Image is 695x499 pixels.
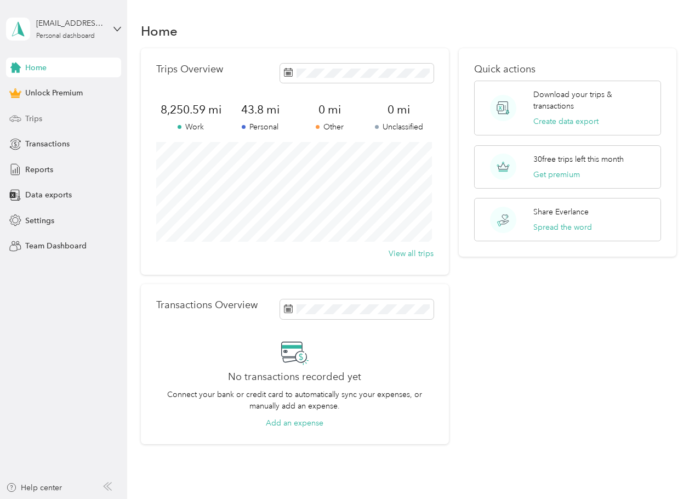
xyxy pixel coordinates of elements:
[389,248,434,259] button: View all trips
[533,222,592,233] button: Spread the word
[141,25,178,37] h1: Home
[156,299,258,311] p: Transactions Overview
[156,64,223,75] p: Trips Overview
[364,102,434,117] span: 0 mi
[36,33,95,39] div: Personal dashboard
[295,121,364,133] p: Other
[225,102,295,117] span: 43.8 mi
[533,169,580,180] button: Get premium
[25,87,83,99] span: Unlock Premium
[295,102,364,117] span: 0 mi
[634,438,695,499] iframe: Everlance-gr Chat Button Frame
[25,189,72,201] span: Data exports
[156,389,434,412] p: Connect your bank or credit card to automatically sync your expenses, or manually add an expense.
[228,371,361,383] h2: No transactions recorded yet
[156,121,226,133] p: Work
[225,121,295,133] p: Personal
[533,89,652,112] p: Download your trips & transactions
[25,215,54,226] span: Settings
[25,240,87,252] span: Team Dashboard
[474,64,661,75] p: Quick actions
[25,164,53,175] span: Reports
[25,138,70,150] span: Transactions
[533,116,599,127] button: Create data export
[266,417,323,429] button: Add an expense
[533,154,624,165] p: 30 free trips left this month
[36,18,105,29] div: [EMAIL_ADDRESS][DOMAIN_NAME]
[156,102,226,117] span: 8,250.59 mi
[364,121,434,133] p: Unclassified
[6,482,62,494] button: Help center
[25,62,47,73] span: Home
[533,206,589,218] p: Share Everlance
[25,113,42,124] span: Trips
